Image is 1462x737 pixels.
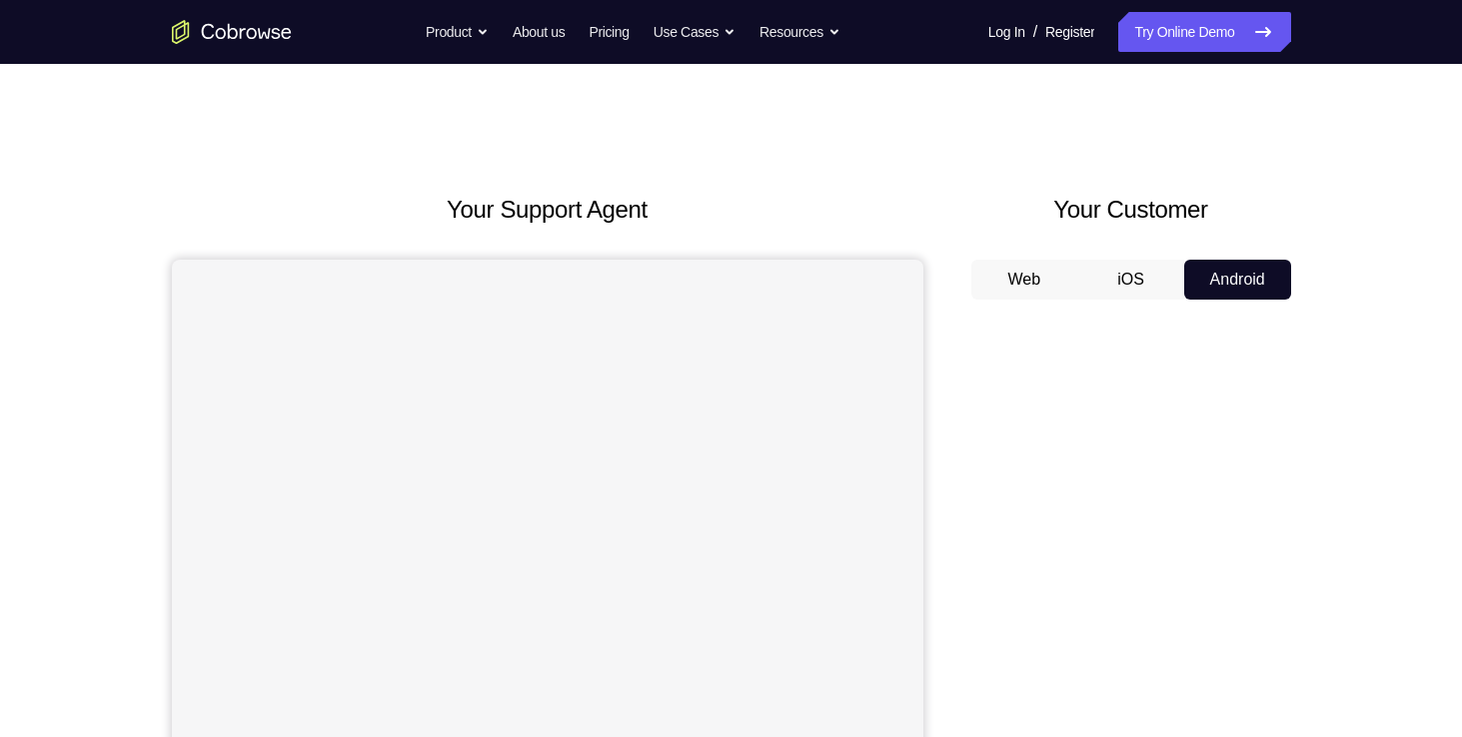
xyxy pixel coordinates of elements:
button: Web [971,260,1078,300]
a: Register [1045,12,1094,52]
a: About us [513,12,565,52]
a: Try Online Demo [1118,12,1290,52]
a: Pricing [589,12,629,52]
span: / [1033,20,1037,44]
button: iOS [1077,260,1184,300]
button: Use Cases [654,12,735,52]
a: Go to the home page [172,20,292,44]
a: Log In [988,12,1025,52]
button: Product [426,12,489,52]
button: Android [1184,260,1291,300]
h2: Your Customer [971,192,1291,228]
h2: Your Support Agent [172,192,923,228]
button: Resources [759,12,840,52]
